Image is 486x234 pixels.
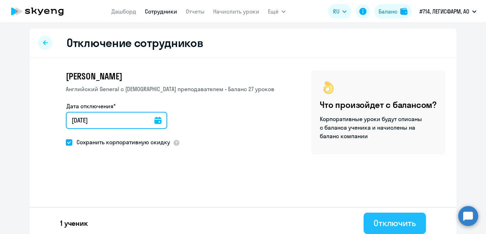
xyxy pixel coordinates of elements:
[374,4,412,19] button: Балансbalance
[320,115,423,140] p: Корпоративные уроки будут списаны с баланса ученика и начислены на баланс компании
[186,8,205,15] a: Отчеты
[66,71,122,82] span: [PERSON_NAME]
[379,7,397,16] div: Баланс
[66,85,274,93] p: Английский General с [DEMOGRAPHIC_DATA] преподавателем • Баланс 27 уроков
[145,8,177,15] a: Сотрудники
[111,8,136,15] a: Дашборд
[268,7,279,16] span: Ещё
[320,99,437,110] h4: Что произойдет с балансом?
[328,4,352,19] button: RU
[60,218,88,228] p: 1 ученик
[67,102,116,110] label: Дата отключения*
[364,213,426,234] button: Отключить
[400,8,407,15] img: balance
[419,7,469,16] p: #714, ЛЕГИСФАРМ, АО
[374,217,416,229] div: Отключить
[333,7,339,16] span: RU
[72,138,170,146] span: Сохранить корпоративную скидку
[66,112,167,129] input: дд.мм.гггг
[213,8,259,15] a: Начислить уроки
[268,4,286,19] button: Ещё
[67,36,203,50] h2: Отключение сотрудников
[416,3,480,20] button: #714, ЛЕГИСФАРМ, АО
[320,79,337,96] img: ok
